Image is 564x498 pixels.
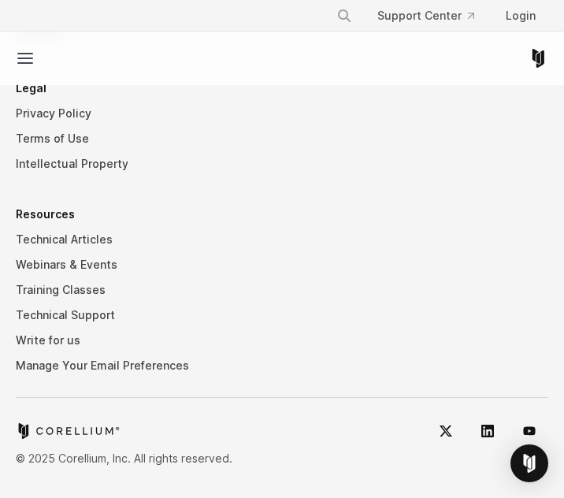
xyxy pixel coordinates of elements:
[493,2,548,30] a: Login
[469,412,506,450] a: LinkedIn
[16,303,548,328] a: Technical Support
[16,353,548,378] a: Manage Your Email Preferences
[365,2,487,30] a: Support Center
[16,277,548,303] a: Training Classes
[510,412,548,450] a: YouTube
[16,227,548,252] a: Technical Articles
[16,328,548,353] a: Write for us
[16,450,548,466] p: © 2025 Corellium, Inc. All rights reserved.
[16,151,548,177] a: Intellectual Property
[16,252,548,277] a: Webinars & Events
[529,49,548,68] a: Corellium Home
[324,2,548,30] div: Navigation Menu
[16,101,548,126] a: Privacy Policy
[16,126,548,151] a: Terms of Use
[427,412,465,450] a: Twitter
[510,444,548,482] div: Open Intercom Messenger
[330,2,358,30] button: Search
[16,423,121,439] a: Corellium home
